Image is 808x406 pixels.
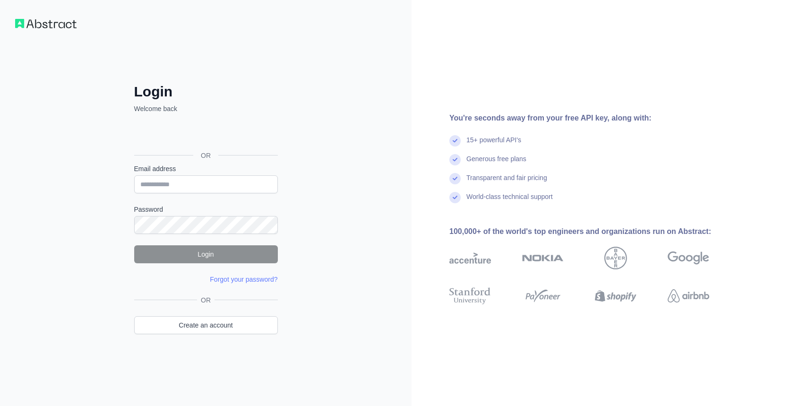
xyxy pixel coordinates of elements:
[134,205,278,214] label: Password
[134,245,278,263] button: Login
[466,173,547,192] div: Transparent and fair pricing
[129,124,281,145] iframe: Sign in with Google Button
[449,135,461,147] img: check mark
[668,285,709,306] img: airbnb
[449,247,491,269] img: accenture
[604,247,627,269] img: bayer
[449,112,739,124] div: You're seconds away from your free API key, along with:
[210,276,277,283] a: Forgot your password?
[668,247,709,269] img: google
[134,83,278,100] h2: Login
[134,104,278,113] p: Welcome back
[15,19,77,28] img: Workflow
[134,164,278,173] label: Email address
[466,192,553,211] div: World-class technical support
[595,285,636,306] img: shopify
[522,285,564,306] img: payoneer
[522,247,564,269] img: nokia
[449,285,491,306] img: stanford university
[449,226,739,237] div: 100,000+ of the world's top engineers and organizations run on Abstract:
[193,151,218,160] span: OR
[466,135,521,154] div: 15+ powerful API's
[449,173,461,184] img: check mark
[449,154,461,165] img: check mark
[197,295,215,305] span: OR
[134,316,278,334] a: Create an account
[466,154,526,173] div: Generous free plans
[449,192,461,203] img: check mark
